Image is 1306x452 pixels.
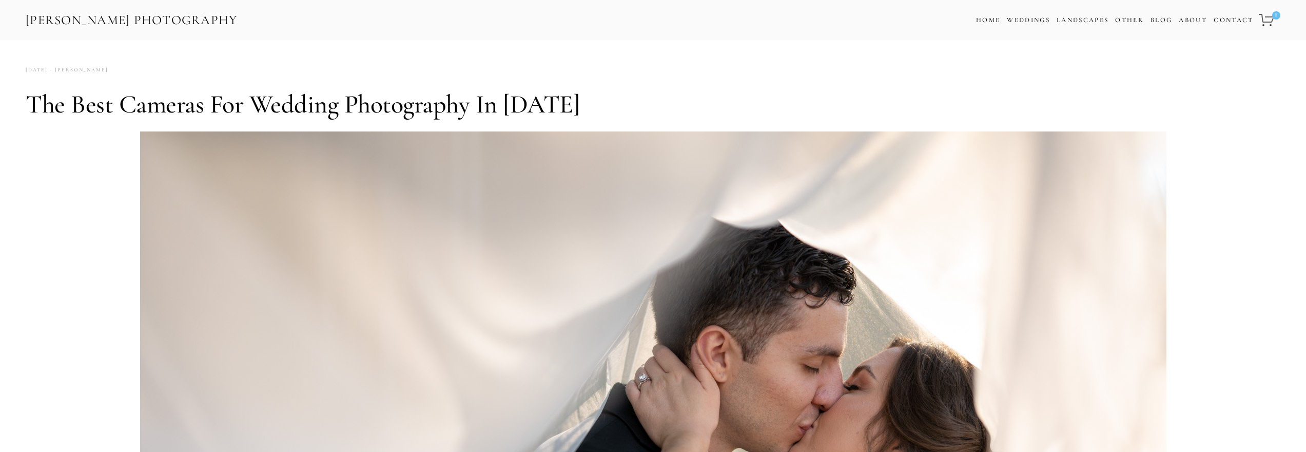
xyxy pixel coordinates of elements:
a: About [1179,13,1207,28]
time: [DATE] [26,63,48,77]
a: 0 items in cart [1257,8,1281,32]
a: Weddings [1007,16,1050,24]
a: Contact [1214,13,1253,28]
a: Landscapes [1057,16,1108,24]
span: 0 [1272,11,1280,20]
a: Blog [1151,13,1172,28]
h1: The Best Cameras for Wedding Photography in [DATE] [26,89,1280,120]
a: Other [1115,16,1144,24]
a: [PERSON_NAME] Photography [25,9,239,32]
a: Home [976,13,1000,28]
a: [PERSON_NAME] [48,63,108,77]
